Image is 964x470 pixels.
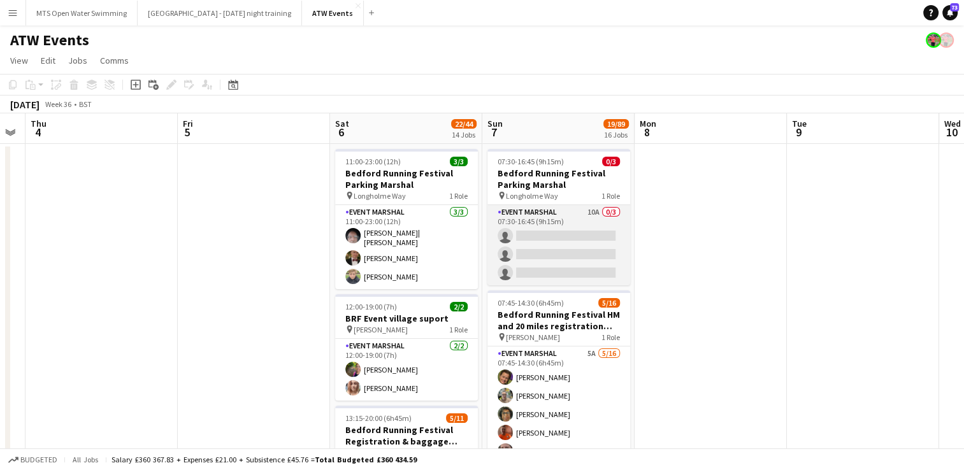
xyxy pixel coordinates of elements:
[335,205,478,289] app-card-role: Event Marshal3/311:00-23:00 (12h)[PERSON_NAME]| [PERSON_NAME][PERSON_NAME][PERSON_NAME]
[70,455,101,464] span: All jobs
[138,1,302,25] button: [GEOGRAPHIC_DATA] - [DATE] night training
[792,118,807,129] span: Tue
[26,1,138,25] button: MTS Open Water Swimming
[31,118,47,129] span: Thu
[449,325,468,334] span: 1 Role
[604,130,628,139] div: 16 Jobs
[354,325,408,334] span: [PERSON_NAME]
[451,119,477,129] span: 22/44
[95,52,134,69] a: Comms
[335,118,349,129] span: Sat
[100,55,129,66] span: Comms
[506,191,558,201] span: Longholme Way
[36,52,61,69] a: Edit
[942,125,961,139] span: 10
[10,55,28,66] span: View
[333,125,349,139] span: 6
[79,99,92,109] div: BST
[335,313,478,324] h3: BRF Event village suport
[315,455,417,464] span: Total Budgeted £360 434.59
[603,119,629,129] span: 19/89
[446,448,468,457] span: 2 Roles
[487,149,630,285] app-job-card: 07:30-16:45 (9h15m)0/3Bedford Running Festival Parking Marshal Longholme Way1 RoleEvent Marshal10...
[486,125,503,139] span: 7
[944,118,961,129] span: Wed
[10,31,89,50] h1: ATW Events
[335,294,478,401] app-job-card: 12:00-19:00 (7h)2/2BRF Event village suport [PERSON_NAME]1 RoleEvent Marshal2/212:00-19:00 (7h)[P...
[450,302,468,311] span: 2/2
[345,302,397,311] span: 12:00-19:00 (7h)
[498,298,564,308] span: 07:45-14:30 (6h45m)
[598,298,620,308] span: 5/16
[446,413,468,423] span: 5/11
[450,157,468,166] span: 3/3
[335,149,478,289] app-job-card: 11:00-23:00 (12h)3/3Bedford Running Festival Parking Marshal Longholme Way1 RoleEvent Marshal3/31...
[638,125,656,139] span: 8
[68,55,87,66] span: Jobs
[602,157,620,166] span: 0/3
[452,130,476,139] div: 14 Jobs
[335,424,478,447] h3: Bedford Running Festival Registration & baggage marshal
[335,167,478,190] h3: Bedford Running Festival Parking Marshal
[6,453,59,467] button: Budgeted
[942,5,958,20] a: 73
[29,125,47,139] span: 4
[498,157,564,166] span: 07:30-16:45 (9h15m)
[20,455,57,464] span: Budgeted
[601,191,620,201] span: 1 Role
[41,55,55,66] span: Edit
[790,125,807,139] span: 9
[640,118,656,129] span: Mon
[345,413,412,423] span: 13:15-20:00 (6h45m)
[354,191,406,201] span: Longholme Way
[950,3,959,11] span: 73
[42,99,74,109] span: Week 36
[487,205,630,285] app-card-role: Event Marshal10A0/307:30-16:45 (9h15m)
[487,309,630,332] h3: Bedford Running Festival HM and 20 miles registration baggagge and t- shirts
[335,339,478,401] app-card-role: Event Marshal2/212:00-19:00 (7h)[PERSON_NAME][PERSON_NAME]
[302,1,364,25] button: ATW Events
[183,118,193,129] span: Fri
[601,332,620,342] span: 1 Role
[506,332,560,342] span: [PERSON_NAME]
[5,52,33,69] a: View
[354,448,408,457] span: [PERSON_NAME]
[112,455,417,464] div: Salary £360 367.83 + Expenses £21.00 + Subsistence £45.76 =
[345,157,401,166] span: 11:00-23:00 (12h)
[449,191,468,201] span: 1 Role
[487,118,503,129] span: Sun
[487,167,630,190] h3: Bedford Running Festival Parking Marshal
[181,125,193,139] span: 5
[63,52,92,69] a: Jobs
[10,98,40,111] div: [DATE]
[926,32,941,48] app-user-avatar: ATW Racemakers
[939,32,954,48] app-user-avatar: ATW Racemakers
